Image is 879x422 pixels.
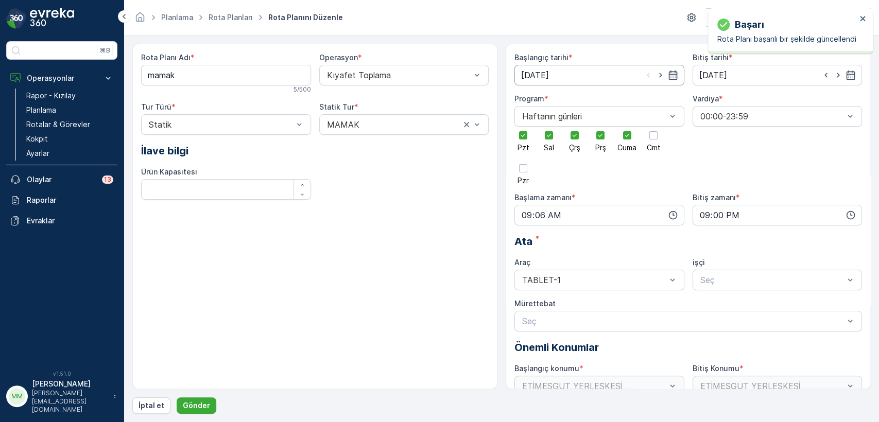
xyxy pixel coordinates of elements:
[22,89,117,103] a: Rapor - Kızılay
[27,216,113,226] p: Evraklar
[22,103,117,117] a: Planlama
[27,174,96,185] p: Olaylar
[22,117,117,132] a: Rotalar & Görevler
[6,169,117,190] a: Olaylar13
[319,53,358,62] label: Operasyon
[26,91,76,101] p: Rapor - Kızılay
[514,258,530,267] label: Araç
[514,299,556,308] label: Mürettebat
[141,167,197,176] label: Ürün Kapasitesi
[514,65,684,85] input: dd/mm/yyyy
[26,134,48,144] p: Kokpit
[693,53,729,62] label: Bitiş tarihi
[522,315,844,327] p: Seç
[161,13,193,22] a: Planlama
[141,143,188,159] span: İlave bilgi
[209,13,253,22] a: Rota Planları
[9,388,25,405] div: MM
[544,144,554,151] span: Sal
[514,94,544,103] label: Program
[595,144,606,151] span: Prş
[134,15,146,24] a: Ana Sayfa
[141,102,171,111] label: Tur Türü
[693,94,719,103] label: Vardiya
[6,68,117,89] button: Operasyonlar
[30,8,74,29] img: logo_dark-DEwI_e13.png
[319,102,354,111] label: Statik Tur
[6,210,117,231] a: Evraklar
[717,34,856,44] p: Rota Planı başarılı bir şekilde güncellendi
[141,53,191,62] label: Rota Planı Adı
[518,177,529,184] span: Pzr
[514,340,862,355] p: Önemli Konumlar
[22,146,117,161] a: Ayarlar
[617,144,636,151] span: Cuma
[693,364,739,373] label: Bitiş Konumu
[266,12,345,23] span: Rota Planını Düzenle
[693,193,736,202] label: Bitiş zamanı
[518,144,529,151] span: Pzt
[27,73,97,83] p: Operasyonlar
[735,17,764,32] p: başarı
[32,379,108,389] p: [PERSON_NAME]
[139,400,164,411] p: İptal et
[22,132,117,146] a: Kokpit
[177,397,216,414] button: Gönder
[859,14,867,24] button: close
[514,53,568,62] label: Başlangıç tarihi
[132,397,170,414] button: İptal et
[294,85,311,94] p: 5 / 500
[700,274,844,286] p: Seç
[6,8,27,29] img: logo
[6,371,117,377] span: v 1.51.0
[26,148,49,159] p: Ayarlar
[569,144,580,151] span: Çrş
[183,400,210,411] p: Gönder
[6,190,117,210] a: Raporlar
[100,46,110,55] p: ⌘B
[706,12,724,23] img: k%C4%B1z%C4%B1lay.png
[26,119,90,130] p: Rotalar & Görevler
[32,389,108,414] p: [PERSON_NAME][EMAIL_ADDRESS][DOMAIN_NAME]
[514,364,579,373] label: Başlangıç konumu
[647,144,661,151] span: Cmt
[27,195,113,205] p: Raporlar
[514,234,532,249] span: Ata
[26,105,56,115] p: Planlama
[6,379,117,414] button: MM[PERSON_NAME][PERSON_NAME][EMAIL_ADDRESS][DOMAIN_NAME]
[514,193,572,202] label: Başlama zamanı
[706,8,871,27] button: Kızılay-[GEOGRAPHIC_DATA](+03:00)
[693,258,705,267] label: işçi
[104,175,111,184] p: 13
[693,65,863,85] input: dd/mm/yyyy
